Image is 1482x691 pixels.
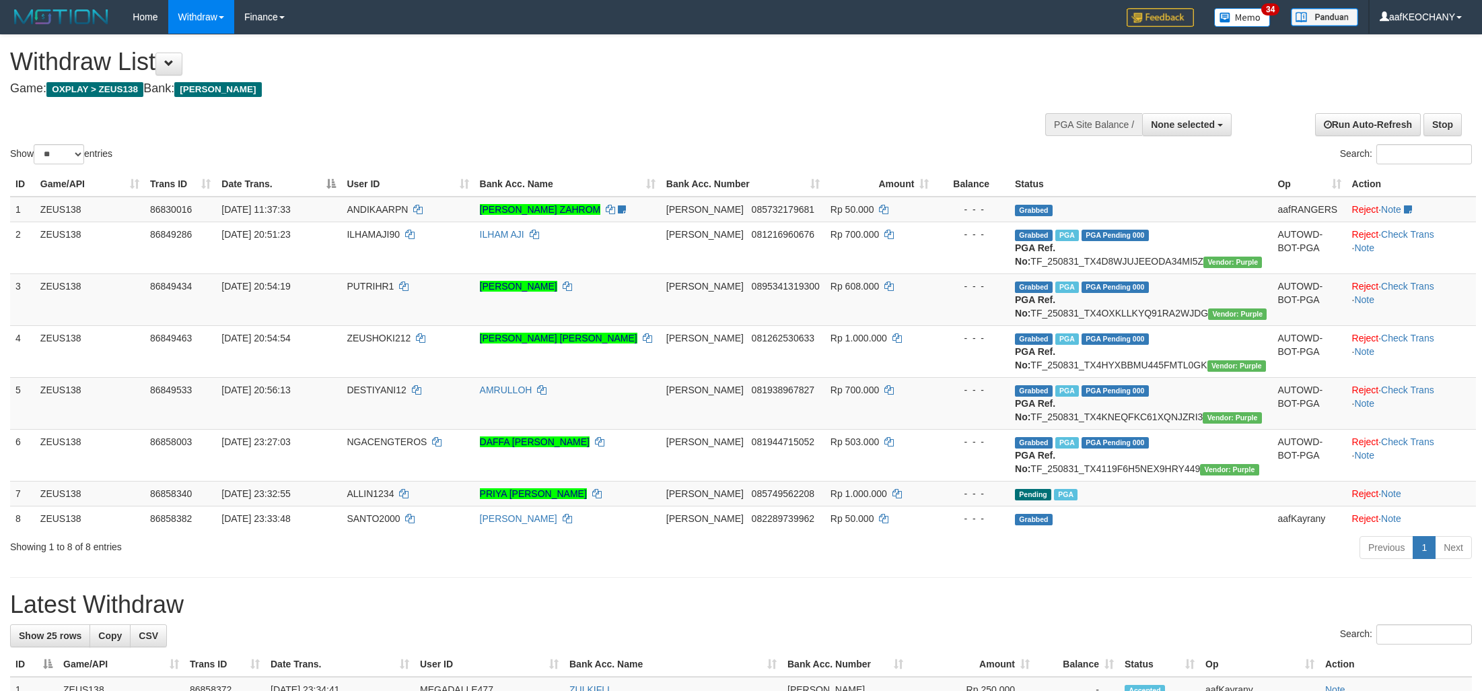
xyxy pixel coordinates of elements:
span: Rp 50.000 [831,204,874,215]
span: 86858003 [150,436,192,447]
a: Next [1435,536,1472,559]
b: PGA Ref. No: [1015,346,1055,370]
span: Marked by aafchomsokheang [1054,489,1078,500]
span: 86849434 [150,281,192,292]
td: · · [1347,377,1476,429]
span: 86830016 [150,204,192,215]
a: Reject [1352,513,1379,524]
span: None selected [1151,119,1215,130]
th: User ID: activate to sort column ascending [415,652,564,677]
a: Note [1354,398,1374,409]
span: Marked by aafRornrotha [1055,282,1079,293]
div: - - - [940,331,1004,345]
div: - - - [940,279,1004,293]
td: aafRANGERS [1272,197,1346,222]
input: Search: [1376,624,1472,645]
a: Reject [1352,281,1379,292]
a: Previous [1360,536,1413,559]
td: ZEUS138 [35,325,145,377]
span: [DATE] 20:51:23 [221,229,290,240]
td: ZEUS138 [35,429,145,481]
span: Grabbed [1015,437,1053,449]
div: Showing 1 to 8 of 8 entries [10,535,608,554]
span: PGA Pending [1082,437,1149,449]
span: [PERSON_NAME] [666,488,744,499]
img: panduan.png [1291,8,1358,26]
a: Check Trans [1381,385,1434,395]
span: [PERSON_NAME] [666,281,744,292]
span: ALLIN1234 [347,488,394,499]
th: Date Trans.: activate to sort column descending [216,172,341,197]
span: [DATE] 23:27:03 [221,436,290,447]
span: Grabbed [1015,514,1053,525]
a: Note [1354,242,1374,253]
span: Copy [98,630,122,641]
a: [PERSON_NAME] ZAHROM [480,204,601,215]
a: Reject [1352,436,1379,447]
td: · · [1347,325,1476,377]
span: 34 [1261,3,1279,15]
a: Note [1381,513,1401,524]
span: Rp 503.000 [831,436,879,447]
a: Note [1381,204,1401,215]
td: aafKayrany [1272,506,1346,531]
span: Marked by aafRornrotha [1055,333,1079,345]
b: PGA Ref. No: [1015,450,1055,474]
span: Copy 0895341319300 to clipboard [752,281,820,292]
label: Search: [1340,624,1472,645]
span: [PERSON_NAME] [666,436,744,447]
span: DESTIYANI12 [347,385,406,395]
div: - - - [940,383,1004,397]
a: Check Trans [1381,281,1434,292]
span: [PERSON_NAME] [174,82,261,97]
input: Search: [1376,144,1472,164]
th: Bank Acc. Name: activate to sort column ascending [564,652,782,677]
span: PGA Pending [1082,230,1149,241]
span: Rp 1.000.000 [831,333,887,343]
span: CSV [139,630,158,641]
th: Action [1320,652,1472,677]
td: 7 [10,481,35,506]
span: Copy 081216960676 to clipboard [752,229,814,240]
span: Copy 081944715052 to clipboard [752,436,814,447]
a: Note [1354,346,1374,357]
td: TF_250831_TX4OXKLLKYQ91RA2WJDG [1010,273,1272,325]
span: OXPLAY > ZEUS138 [46,82,143,97]
td: · [1347,197,1476,222]
th: Bank Acc. Number: activate to sort column ascending [661,172,825,197]
td: AUTOWD-BOT-PGA [1272,429,1346,481]
span: 86849533 [150,385,192,395]
span: [DATE] 23:32:55 [221,488,290,499]
span: [PERSON_NAME] [666,513,744,524]
span: Rp 50.000 [831,513,874,524]
span: Marked by aafRornrotha [1055,385,1079,397]
img: Feedback.jpg [1127,8,1194,27]
div: - - - [940,228,1004,241]
th: User ID: activate to sort column ascending [341,172,474,197]
span: Marked by aafRornrotha [1055,230,1079,241]
td: 6 [10,429,35,481]
span: Vendor URL: https://trx4.1velocity.biz [1203,412,1261,424]
span: 86849286 [150,229,192,240]
span: Vendor URL: https://trx4.1velocity.biz [1200,464,1259,475]
a: AMRULLOH [480,385,532,395]
a: Copy [90,624,131,647]
span: PGA Pending [1082,385,1149,397]
th: Balance: activate to sort column ascending [1035,652,1119,677]
td: 1 [10,197,35,222]
td: AUTOWD-BOT-PGA [1272,377,1346,429]
span: Copy 085732179681 to clipboard [752,204,814,215]
a: Note [1354,450,1374,461]
span: Copy 081262530633 to clipboard [752,333,814,343]
a: [PERSON_NAME] [PERSON_NAME] [480,333,637,343]
th: Trans ID: activate to sort column ascending [184,652,265,677]
th: ID: activate to sort column descending [10,652,58,677]
a: ILHAM AJI [480,229,524,240]
td: ZEUS138 [35,197,145,222]
span: [DATE] 20:54:54 [221,333,290,343]
td: ZEUS138 [35,377,145,429]
span: [PERSON_NAME] [666,385,744,395]
td: TF_250831_TX4D8WJUJEEODA34MI5Z [1010,222,1272,273]
select: Showentries [34,144,84,164]
a: Check Trans [1381,229,1434,240]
